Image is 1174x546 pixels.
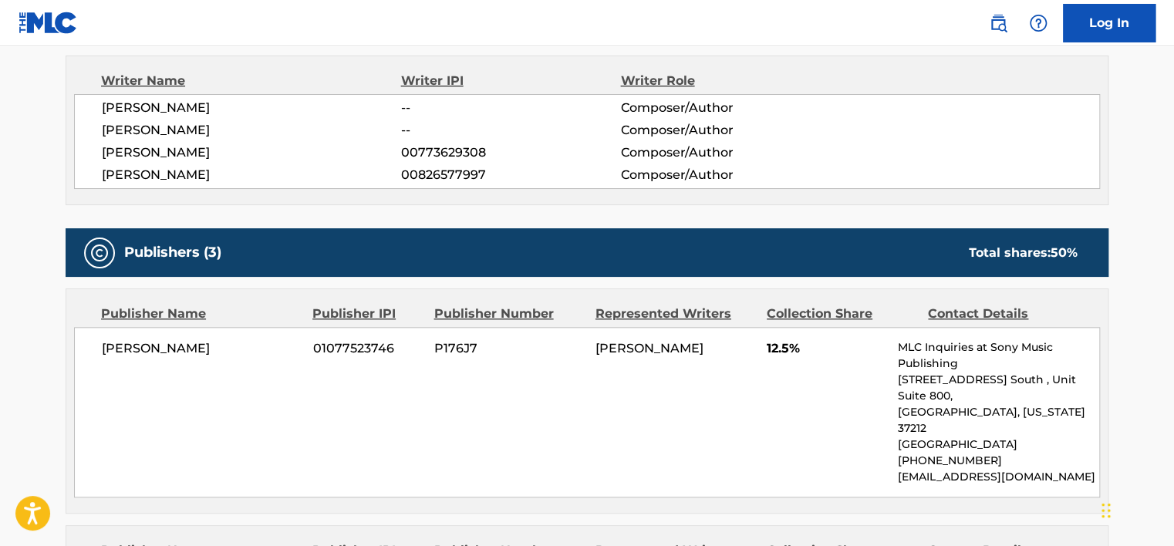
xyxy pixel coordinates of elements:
[898,436,1099,453] p: [GEOGRAPHIC_DATA]
[101,305,301,323] div: Publisher Name
[102,99,401,117] span: [PERSON_NAME]
[102,339,302,358] span: [PERSON_NAME]
[124,244,221,261] h5: Publishers (3)
[620,72,820,90] div: Writer Role
[969,244,1078,262] div: Total shares:
[989,14,1007,32] img: search
[1097,472,1174,546] div: চ্যাট উইজেট
[313,339,423,358] span: 01077523746
[401,121,620,140] span: --
[102,143,401,162] span: [PERSON_NAME]
[90,244,109,262] img: Publishers
[620,166,820,184] span: Composer/Author
[1101,487,1111,534] div: টেনে আনুন
[767,339,886,358] span: 12.5%
[898,404,1099,436] p: [GEOGRAPHIC_DATA], [US_STATE] 37212
[620,143,820,162] span: Composer/Author
[1051,245,1078,260] span: 50 %
[312,305,422,323] div: Publisher IPI
[898,469,1099,485] p: [EMAIL_ADDRESS][DOMAIN_NAME]
[434,305,583,323] div: Publisher Number
[928,305,1078,323] div: Contact Details
[1063,4,1155,42] a: Log In
[401,143,620,162] span: 00773629308
[898,372,1099,404] p: [STREET_ADDRESS] South , Unit Suite 800,
[595,305,755,323] div: Represented Writers
[767,305,916,323] div: Collection Share
[1023,8,1054,39] div: Help
[1097,472,1174,546] iframe: Chat Widget
[898,453,1099,469] p: [PHONE_NUMBER]
[983,8,1014,39] a: Public Search
[620,99,820,117] span: Composer/Author
[620,121,820,140] span: Composer/Author
[434,339,584,358] span: P176J7
[401,99,620,117] span: --
[401,72,621,90] div: Writer IPI
[102,166,401,184] span: [PERSON_NAME]
[19,12,78,34] img: MLC Logo
[102,121,401,140] span: [PERSON_NAME]
[1029,14,1047,32] img: help
[595,341,703,356] span: [PERSON_NAME]
[101,72,401,90] div: Writer Name
[898,339,1099,372] p: MLC Inquiries at Sony Music Publishing
[401,166,620,184] span: 00826577997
